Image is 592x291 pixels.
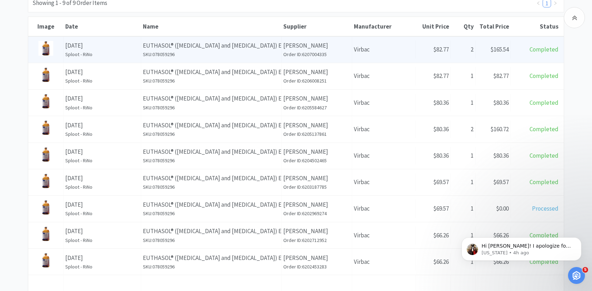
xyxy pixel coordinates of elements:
[530,178,558,186] span: Completed
[65,121,139,130] p: [DATE]
[143,210,279,217] h6: SKU: 078059296
[65,200,139,210] p: [DATE]
[433,152,449,159] span: $80.36
[496,205,509,212] span: $0.00
[451,94,476,112] div: 1
[493,152,509,159] span: $80.36
[143,253,279,263] p: EUTHASOL® ([MEDICAL_DATA] and [MEDICAL_DATA]) Euthanasia Solution: 100ml
[433,178,449,186] span: $69.57
[143,130,279,138] h6: SKU: 078059296
[352,200,416,218] div: Virbac
[143,94,279,103] p: EUTHASOL® ([MEDICAL_DATA] and [MEDICAL_DATA]) Euthanasia Solution: 100ml
[143,147,279,157] p: EUTHASOL® ([MEDICAL_DATA] and [MEDICAL_DATA]) Euthanasia Solution: 100ml
[530,46,558,53] span: Completed
[352,253,416,271] div: Virbac
[352,120,416,138] div: Virbac
[553,1,557,5] i: icon: right
[65,94,139,103] p: [DATE]
[38,94,53,109] img: 09434ef4f06a4bddb62b721906253a7a_48668.jpeg
[283,263,350,271] h6: Order ID: 6202453283
[451,67,476,85] div: 1
[530,125,558,133] span: Completed
[65,50,139,58] h6: Sploot - RiNo
[493,72,509,80] span: $82.77
[490,125,509,133] span: $160.72
[283,226,350,236] p: [PERSON_NAME]
[65,23,139,30] div: Date
[65,41,139,50] p: [DATE]
[283,67,350,77] p: [PERSON_NAME]
[143,77,279,85] h6: SKU: 078059296
[283,157,350,164] h6: Order ID: 6204502465
[451,120,476,138] div: 2
[143,174,279,183] p: EUTHASOL® ([MEDICAL_DATA] and [MEDICAL_DATA]) Euthanasia Solution: 100ml
[453,23,474,30] div: Qty
[433,99,449,107] span: $80.36
[433,258,449,266] span: $66.26
[352,226,416,244] div: Virbac
[143,67,279,77] p: EUTHASOL® ([MEDICAL_DATA] and [MEDICAL_DATA]) Euthanasia Solution: 100ml
[283,94,350,103] p: [PERSON_NAME]
[283,200,350,210] p: [PERSON_NAME]
[283,121,350,130] p: [PERSON_NAME]
[65,263,139,271] h6: Sploot - RiNo
[38,67,53,82] img: 09434ef4f06a4bddb62b721906253a7a_48668.jpeg
[451,147,476,165] div: 1
[65,147,139,157] p: [DATE]
[38,200,53,215] img: 09434ef4f06a4bddb62b721906253a7a_48668.jpeg
[65,104,139,111] h6: Sploot - RiNo
[433,205,449,212] span: $69.57
[283,183,350,191] h6: Order ID: 6203187785
[143,157,279,164] h6: SKU: 078059296
[283,130,350,138] h6: Order ID: 6205137861
[143,226,279,236] p: EUTHASOL® ([MEDICAL_DATA] and [MEDICAL_DATA]) Euthanasia Solution: 100ml
[65,157,139,164] h6: Sploot - RiNo
[65,174,139,183] p: [DATE]
[65,253,139,263] p: [DATE]
[352,147,416,165] div: Virbac
[451,41,476,59] div: 2
[143,121,279,130] p: EUTHASOL® ([MEDICAL_DATA] and [MEDICAL_DATA]) Euthanasia Solution: 100ml
[38,226,53,241] img: 09434ef4f06a4bddb62b721906253a7a_48668.jpeg
[65,226,139,236] p: [DATE]
[493,99,509,107] span: $80.36
[143,104,279,111] h6: SKU: 078059296
[283,174,350,183] p: [PERSON_NAME]
[451,173,476,191] div: 1
[38,41,53,56] img: 09434ef4f06a4bddb62b721906253a7a_48668.jpeg
[568,267,585,284] iframe: Intercom live chat
[283,147,350,157] p: [PERSON_NAME]
[530,72,558,80] span: Completed
[417,23,449,30] div: Unit Price
[65,67,139,77] p: [DATE]
[352,173,416,191] div: Virbac
[283,77,350,85] h6: Order ID: 6206008251
[530,152,558,159] span: Completed
[38,147,53,162] img: 09434ef4f06a4bddb62b721906253a7a_48668.jpeg
[530,99,558,107] span: Completed
[490,46,509,53] span: $165.54
[65,77,139,85] h6: Sploot - RiNo
[433,46,449,53] span: $82.77
[65,236,139,244] h6: Sploot - RiNo
[352,94,416,112] div: Virbac
[532,205,558,212] span: Processed
[283,236,350,244] h6: Order ID: 6202712952
[582,267,588,273] span: 5
[65,210,139,217] h6: Sploot - RiNo
[143,183,279,191] h6: SKU: 078059296
[283,50,350,58] h6: Order ID: 6207004335
[433,72,449,80] span: $82.77
[38,174,53,188] img: 09434ef4f06a4bddb62b721906253a7a_48668.jpeg
[143,50,279,58] h6: SKU: 078059296
[143,200,279,210] p: EUTHASOL® ([MEDICAL_DATA] and [MEDICAL_DATA]) Euthanasia Solution: 100ml
[30,23,62,30] div: Image
[283,41,350,50] p: [PERSON_NAME]
[451,223,592,272] iframe: Intercom notifications message
[283,23,350,30] div: Supplier
[513,23,558,30] div: Status
[143,236,279,244] h6: SKU: 078059296
[283,104,350,111] h6: Order ID: 6205584627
